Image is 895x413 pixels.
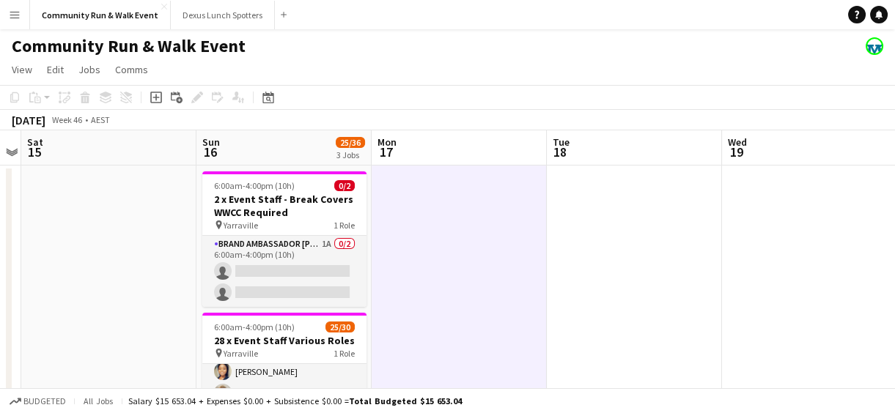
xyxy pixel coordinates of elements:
[202,236,367,307] app-card-role: Brand Ambassador [PERSON_NAME]1A0/26:00am-4:00pm (10h)
[553,135,570,149] span: Tue
[375,144,397,160] span: 17
[73,60,106,79] a: Jobs
[171,1,275,29] button: Dexus Lunch Spotters
[25,144,43,160] span: 15
[47,63,64,76] span: Edit
[109,60,154,79] a: Comms
[78,63,100,76] span: Jobs
[128,395,462,406] div: Salary $15 653.04 + Expenses $0.00 + Subsistence $0.00 =
[12,113,45,127] div: [DATE]
[334,180,355,191] span: 0/2
[349,395,462,406] span: Total Budgeted $15 653.04
[12,35,246,57] h1: Community Run & Walk Event
[27,135,43,149] span: Sat
[6,60,38,79] a: View
[336,137,365,148] span: 25/36
[334,220,355,231] span: 1 Role
[115,63,148,76] span: Comms
[202,171,367,307] app-job-card: 6:00am-4:00pm (10h)0/22 x Event Staff - Break Covers WWCC Required Yarraville1 RoleBrand Ambassad...
[224,220,258,231] span: Yarraville
[202,334,367,347] h3: 28 x Event Staff Various Roles
[214,180,295,191] span: 6:00am-4:00pm (10h)
[12,63,32,76] span: View
[81,395,116,406] span: All jobs
[336,149,364,160] div: 3 Jobs
[200,144,220,160] span: 16
[866,37,883,55] app-user-avatar: Kristin Kenneally
[334,348,355,359] span: 1 Role
[726,144,747,160] span: 19
[41,60,70,79] a: Edit
[202,135,220,149] span: Sun
[91,114,110,125] div: AEST
[214,321,295,332] span: 6:00am-4:00pm (10h)
[202,193,367,219] h3: 2 x Event Staff - Break Covers WWCC Required
[377,135,397,149] span: Mon
[7,393,68,409] button: Budgeted
[325,321,355,332] span: 25/30
[550,144,570,160] span: 18
[30,1,171,29] button: Community Run & Walk Event
[23,396,66,406] span: Budgeted
[728,135,747,149] span: Wed
[48,114,85,125] span: Week 46
[224,348,258,359] span: Yarraville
